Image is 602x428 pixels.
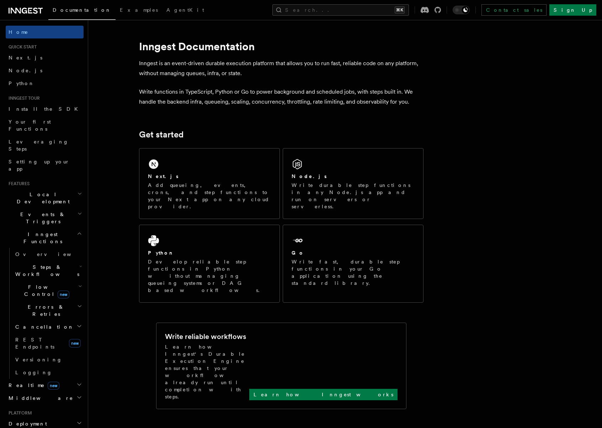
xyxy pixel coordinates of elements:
[6,191,78,205] span: Local Development
[69,339,81,348] span: new
[9,106,82,112] span: Install the SDK
[12,283,78,298] span: Flow Control
[12,320,84,333] button: Cancellation
[9,119,51,132] span: Your first Functions
[249,389,398,400] a: Learn how Inngest works
[12,301,84,320] button: Errors & Retries
[549,4,596,16] a: Sign Up
[272,4,409,16] button: Search...⌘K
[6,420,47,427] span: Deployment
[6,115,84,135] a: Your first Functions
[12,281,84,301] button: Flow Controlnew
[12,261,84,281] button: Steps & Workflows
[12,248,84,261] a: Overview
[283,148,423,219] a: Node.jsWrite durable step functions in any Node.js app and run on servers or serverless.
[139,130,183,140] a: Get started
[116,2,162,19] a: Examples
[292,249,304,256] h2: Go
[6,64,84,77] a: Node.js
[9,68,42,73] span: Node.js
[6,51,84,64] a: Next.js
[9,28,28,36] span: Home
[139,58,423,78] p: Inngest is an event-driven durable execution platform that allows you to run fast, reliable code ...
[48,382,59,390] span: new
[6,181,30,187] span: Features
[165,332,246,341] h2: Write reliable workflows
[292,258,415,287] p: Write fast, durable step functions in your Go application using the standard library.
[166,7,204,13] span: AgentKit
[292,173,327,180] h2: Node.js
[15,337,54,350] span: REST Endpoints
[148,182,271,210] p: Add queueing, events, crons, and step functions to your Next app on any cloud provider.
[139,148,280,219] a: Next.jsAdd queueing, events, crons, and step functions to your Next app on any cloud provider.
[254,391,393,398] p: Learn how Inngest works
[6,248,84,379] div: Inngest Functions
[6,379,84,392] button: Realtimenew
[15,370,52,375] span: Logging
[6,135,84,155] a: Leveraging Steps
[6,103,84,115] a: Install the SDK
[12,333,84,353] a: REST Endpointsnew
[148,173,179,180] h2: Next.js
[6,208,84,228] button: Events & Triggers
[139,40,423,53] h1: Inngest Documentation
[12,303,77,318] span: Errors & Retries
[9,159,70,172] span: Setting up your app
[48,2,116,20] a: Documentation
[12,353,84,366] a: Versioning
[283,225,423,303] a: GoWrite fast, durable step functions in your Go application using the standard library.
[12,263,79,278] span: Steps & Workflows
[148,258,271,294] p: Develop reliable step functions in Python without managing queueing systems or DAG based workflows.
[148,249,174,256] h2: Python
[139,87,423,107] p: Write functions in TypeScript, Python or Go to power background and scheduled jobs, with steps bu...
[9,80,34,86] span: Python
[453,6,470,14] button: Toggle dark mode
[9,55,42,61] span: Next.js
[53,7,111,13] span: Documentation
[58,291,69,298] span: new
[162,2,208,19] a: AgentKit
[6,392,84,404] button: Middleware
[6,188,84,208] button: Local Development
[292,182,415,210] p: Write durable step functions in any Node.js app and run on servers or serverless.
[6,228,84,248] button: Inngest Functions
[6,155,84,175] a: Setting up your app
[6,44,37,50] span: Quick start
[6,95,40,101] span: Inngest tour
[15,357,62,362] span: Versioning
[6,382,59,389] span: Realtime
[9,139,69,152] span: Leveraging Steps
[6,211,78,225] span: Events & Triggers
[12,366,84,379] a: Logging
[15,251,89,257] span: Overview
[6,410,32,416] span: Platform
[6,395,73,402] span: Middleware
[139,225,280,303] a: PythonDevelop reliable step functions in Python without managing queueing systems or DAG based wo...
[481,4,547,16] a: Contact sales
[395,6,405,14] kbd: ⌘K
[120,7,158,13] span: Examples
[6,77,84,90] a: Python
[12,323,74,330] span: Cancellation
[6,26,84,38] a: Home
[6,231,77,245] span: Inngest Functions
[165,343,249,400] p: Learn how Inngest's Durable Execution Engine ensures that your workflow already run until complet...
